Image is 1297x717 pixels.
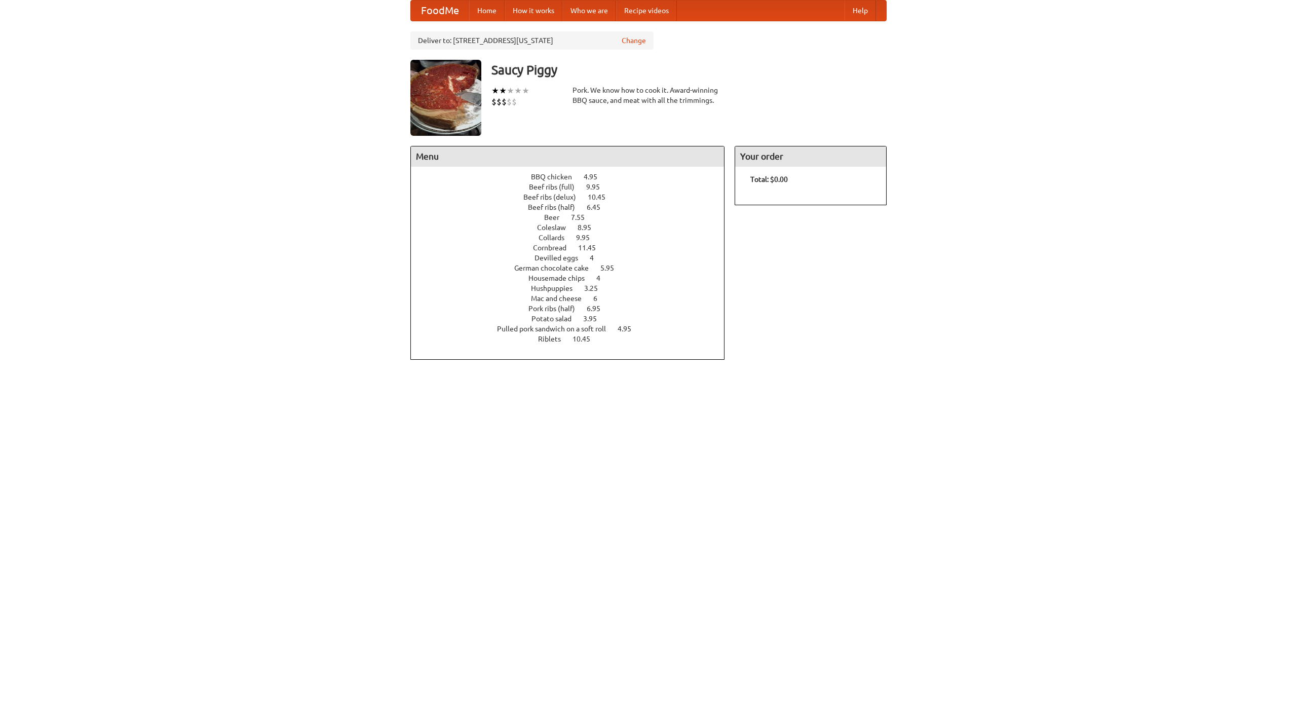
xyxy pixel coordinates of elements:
a: Change [622,35,646,46]
a: Riblets 10.45 [538,335,609,343]
a: Beer 7.55 [544,213,603,221]
a: Pulled pork sandwich on a soft roll 4.95 [497,325,650,333]
li: $ [507,96,512,107]
a: Potato salad 3.95 [531,315,616,323]
a: Mac and cheese 6 [531,294,616,303]
a: BBQ chicken 4.95 [531,173,616,181]
span: Mac and cheese [531,294,592,303]
span: Coleslaw [537,223,576,232]
a: Cornbread 11.45 [533,244,615,252]
a: Housemade chips 4 [528,274,619,282]
span: Pulled pork sandwich on a soft roll [497,325,616,333]
span: Housemade chips [528,274,595,282]
span: BBQ chicken [531,173,582,181]
span: 3.25 [584,284,608,292]
span: 5.95 [600,264,624,272]
a: FoodMe [411,1,469,21]
span: Collards [539,234,575,242]
li: $ [502,96,507,107]
span: 10.45 [588,193,616,201]
li: $ [491,96,497,107]
span: Devilled eggs [535,254,588,262]
a: Help [845,1,876,21]
span: 9.95 [586,183,610,191]
a: German chocolate cake 5.95 [514,264,633,272]
li: ★ [499,85,507,96]
span: Pork ribs (half) [528,305,585,313]
span: 7.55 [571,213,595,221]
a: Coleslaw 8.95 [537,223,610,232]
div: Deliver to: [STREET_ADDRESS][US_STATE] [410,31,654,50]
span: 11.45 [578,244,606,252]
li: ★ [514,85,522,96]
span: Beef ribs (half) [528,203,585,211]
span: 4.95 [618,325,641,333]
span: 4.95 [584,173,607,181]
span: 6.95 [587,305,611,313]
li: $ [512,96,517,107]
span: Beef ribs (full) [529,183,585,191]
span: Riblets [538,335,571,343]
span: 4 [590,254,604,262]
span: Potato salad [531,315,582,323]
li: $ [497,96,502,107]
a: Beef ribs (half) 6.45 [528,203,619,211]
a: Pork ribs (half) 6.95 [528,305,619,313]
h4: Your order [735,146,886,167]
a: How it works [505,1,562,21]
b: Total: $0.00 [750,175,788,183]
a: Recipe videos [616,1,677,21]
a: Beef ribs (full) 9.95 [529,183,619,191]
span: 6.45 [587,203,611,211]
span: 4 [596,274,611,282]
a: Home [469,1,505,21]
span: 3.95 [583,315,607,323]
span: Beef ribs (delux) [523,193,586,201]
a: Beef ribs (delux) 10.45 [523,193,624,201]
span: 6 [593,294,607,303]
a: Hushpuppies 3.25 [531,284,617,292]
a: Who we are [562,1,616,21]
div: Pork. We know how to cook it. Award-winning BBQ sauce, and meat with all the trimmings. [573,85,724,105]
h4: Menu [411,146,724,167]
li: ★ [491,85,499,96]
span: Hushpuppies [531,284,583,292]
img: angular.jpg [410,60,481,136]
span: 10.45 [573,335,600,343]
li: ★ [522,85,529,96]
span: 8.95 [578,223,601,232]
span: Beer [544,213,569,221]
a: Collards 9.95 [539,234,608,242]
h3: Saucy Piggy [491,60,887,80]
span: Cornbread [533,244,577,252]
a: Devilled eggs 4 [535,254,613,262]
span: 9.95 [576,234,600,242]
span: German chocolate cake [514,264,599,272]
li: ★ [507,85,514,96]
